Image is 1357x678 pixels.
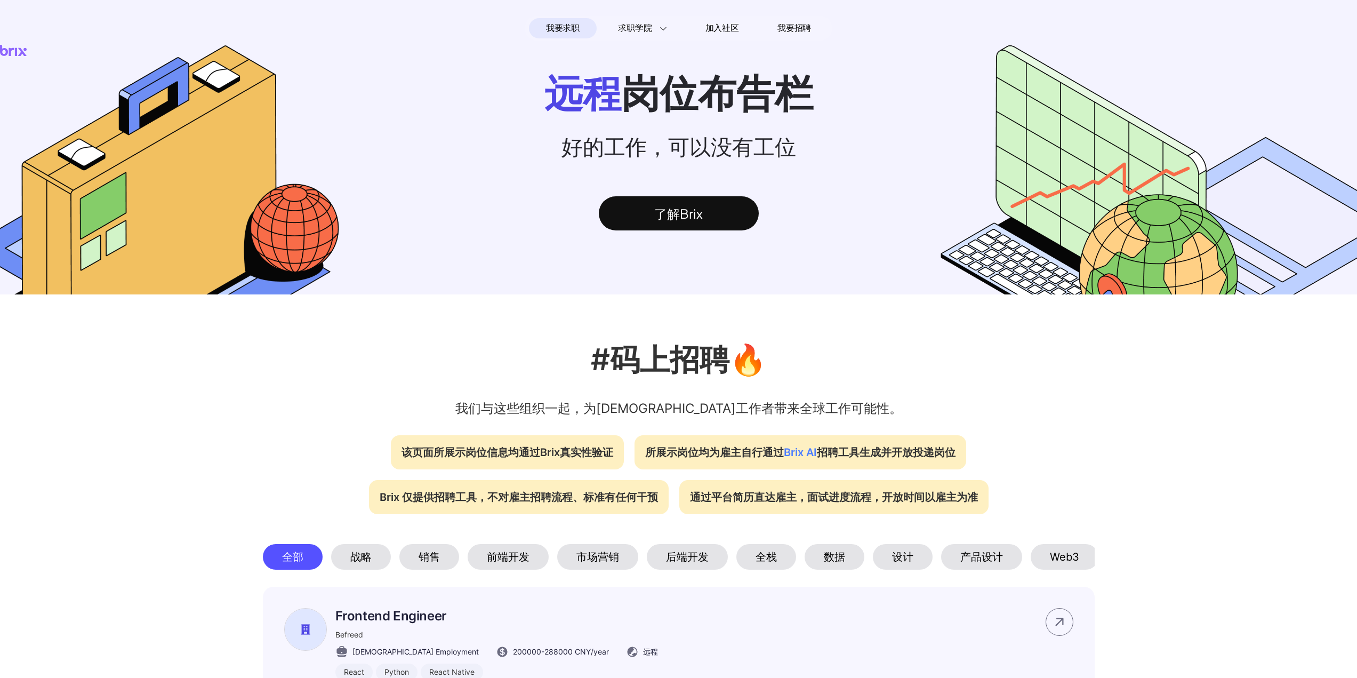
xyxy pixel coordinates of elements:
div: 前端开发 [468,544,549,570]
div: 数据 [805,544,864,570]
div: 战略 [331,544,391,570]
span: Befreed [335,630,363,639]
span: 加入社区 [705,20,739,37]
span: Brix AI [784,446,817,459]
div: 该页面所展示岗位信息均通过Brix真实性验证 [391,435,624,469]
div: 全栈 [736,544,796,570]
div: 市场营销 [557,544,638,570]
span: 200000 - 288000 CNY /year [513,646,609,657]
div: Brix 仅提供招聘工具，不对雇主招聘流程、标准有任何干预 [369,480,669,514]
div: 产品设计 [941,544,1022,570]
div: 了解Brix [599,196,759,230]
span: 远程 [643,646,658,657]
span: 我要求职 [546,20,580,37]
div: 设计 [873,544,933,570]
span: 我要招聘 [777,22,811,35]
div: Web3 [1031,544,1098,570]
div: 通过平台简历直达雇主，面试进度流程，开放时间以雇主为准 [679,480,989,514]
div: 后端开发 [647,544,728,570]
div: 所展示岗位均为雇主自行通过 招聘工具生成并开放投递岗位 [635,435,966,469]
div: 全部 [263,544,323,570]
span: 求职学院 [618,22,652,35]
span: [DEMOGRAPHIC_DATA] Employment [352,646,479,657]
span: 远程 [544,70,621,116]
p: Frontend Engineer [335,608,658,624]
div: 销售 [399,544,459,570]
